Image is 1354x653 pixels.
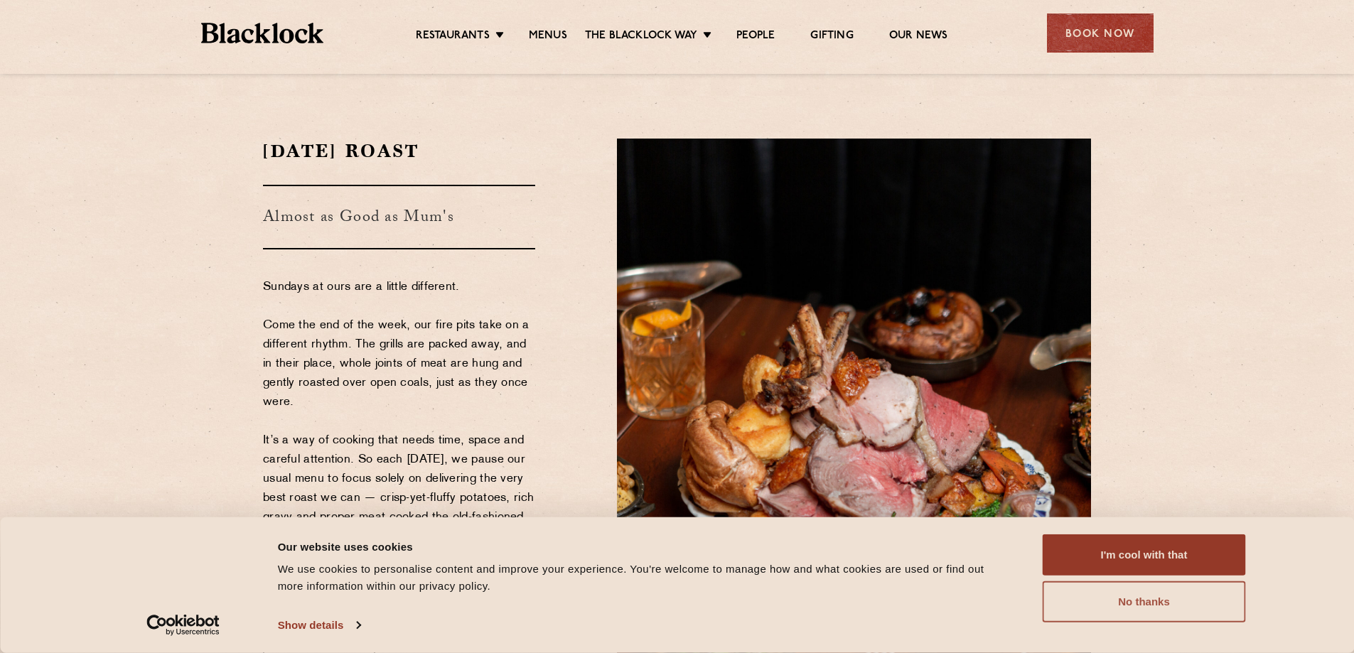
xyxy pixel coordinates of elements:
button: No thanks [1043,581,1246,622]
a: Gifting [810,29,853,45]
a: People [736,29,775,45]
a: Usercentrics Cookiebot - opens in a new window [121,615,245,636]
a: Restaurants [416,29,490,45]
div: Our website uses cookies [278,538,1011,555]
div: Book Now [1047,14,1154,53]
button: I'm cool with that [1043,534,1246,576]
a: Menus [529,29,567,45]
a: Show details [278,615,360,636]
img: BL_Textured_Logo-footer-cropped.svg [201,23,324,43]
div: We use cookies to personalise content and improve your experience. You're welcome to manage how a... [278,561,1011,595]
h2: [DATE] Roast [263,139,535,163]
a: The Blacklock Way [585,29,697,45]
p: Sundays at ours are a little different. Come the end of the week, our fire pits take on a differe... [263,278,535,623]
a: Our News [889,29,948,45]
h3: Almost as Good as Mum's [263,185,535,249]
